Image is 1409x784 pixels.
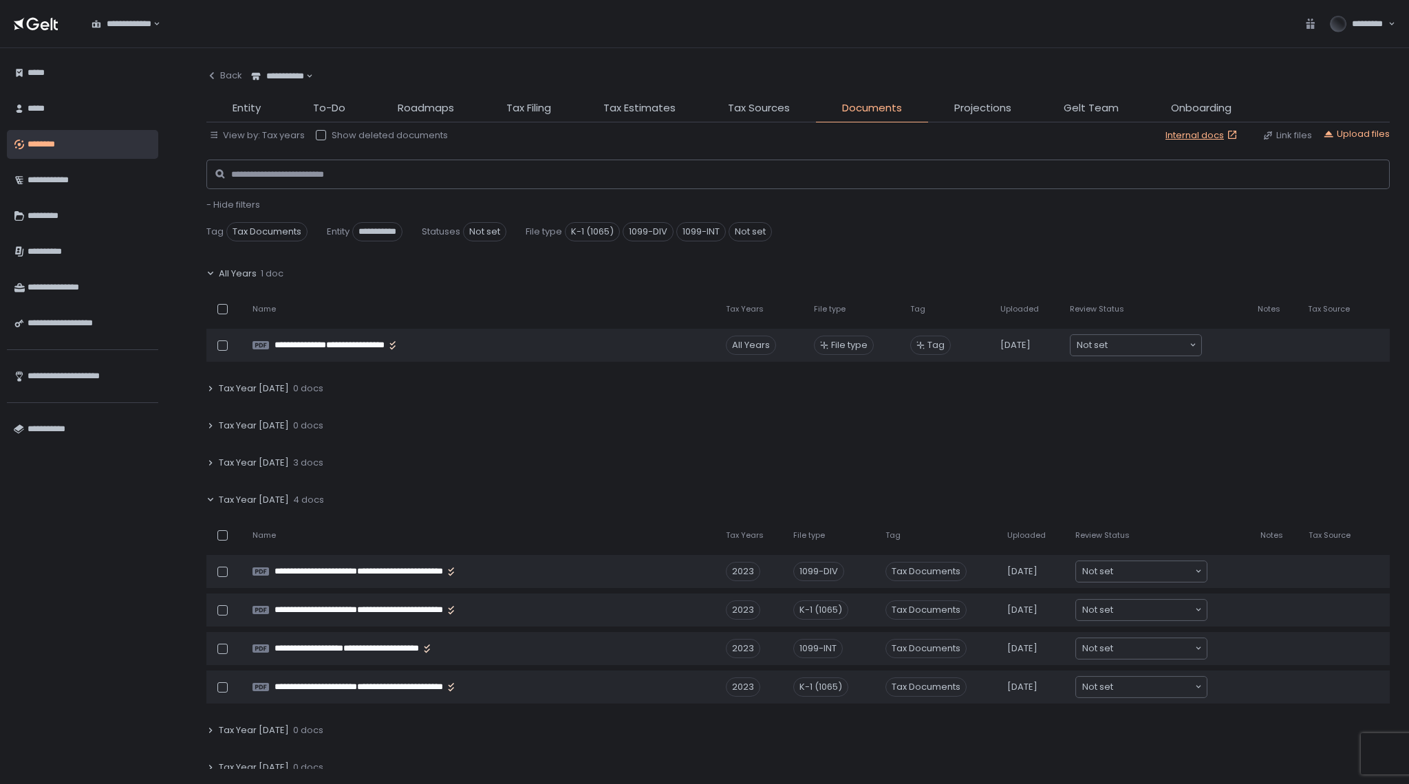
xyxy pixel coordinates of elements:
span: Uploaded [1007,530,1046,541]
span: Not set [1082,565,1113,578]
div: Search for option [242,62,313,91]
span: To-Do [313,100,345,116]
span: Tag [910,304,925,314]
span: Not set [463,222,506,241]
span: Tax Documents [226,222,308,241]
input: Search for option [151,17,152,31]
span: Tax Documents [885,562,967,581]
input: Search for option [1113,642,1194,655]
span: 1099-DIV [623,222,674,241]
span: Gelt Team [1064,100,1119,116]
div: Search for option [1076,600,1207,620]
span: 0 docs [293,724,323,737]
div: Search for option [1076,561,1207,582]
span: Not set [1082,642,1113,655]
span: Tax Filing [506,100,551,116]
input: Search for option [1113,603,1194,617]
span: Tax Sources [728,100,790,116]
button: - Hide filters [206,199,260,211]
div: 1099-INT [793,639,843,658]
div: 2023 [726,562,760,581]
span: Notes [1260,530,1283,541]
span: - Hide filters [206,198,260,211]
input: Search for option [1113,565,1194,578]
span: File type [526,226,562,238]
span: All Years [219,268,257,280]
span: Not set [729,222,772,241]
span: 4 docs [293,494,324,506]
span: 0 docs [293,761,323,774]
span: Entity [233,100,261,116]
span: Tag [927,339,945,351]
span: [DATE] [1007,604,1037,616]
span: Not set [1082,680,1113,694]
input: Search for option [1113,680,1194,694]
span: Tag [206,226,224,238]
div: Search for option [1076,638,1207,659]
span: [DATE] [1007,642,1037,655]
div: Search for option [1076,677,1207,697]
span: 0 docs [293,420,323,432]
span: 1099-INT [676,222,726,241]
span: Tag [885,530,901,541]
span: Tax Documents [885,600,967,620]
span: Notes [1258,304,1280,314]
div: 2023 [726,677,760,697]
span: Tax Documents [885,677,967,697]
span: Tax Year [DATE] [219,420,289,432]
span: 0 docs [293,382,323,395]
div: Back [206,69,242,82]
button: Upload files [1323,128,1390,140]
div: 1099-DIV [793,562,844,581]
span: Tax Year [DATE] [219,724,289,737]
a: Internal docs [1165,129,1240,142]
div: K-1 (1065) [793,677,848,697]
span: Tax Years [726,304,764,314]
span: Review Status [1070,304,1124,314]
span: Tax Year [DATE] [219,457,289,469]
span: [DATE] [1007,681,1037,693]
span: Uploaded [1000,304,1039,314]
div: K-1 (1065) [793,600,848,620]
span: Statuses [422,226,460,238]
span: Not set [1082,603,1113,617]
span: [DATE] [1000,339,1031,351]
span: Tax Years [726,530,764,541]
div: 2023 [726,639,760,658]
span: Tax Source [1308,304,1350,314]
div: All Years [726,336,776,355]
div: 2023 [726,600,760,620]
button: Back [206,62,242,89]
span: Onboarding [1171,100,1231,116]
div: Search for option [83,10,160,39]
span: Projections [954,100,1011,116]
span: Tax Estimates [603,100,676,116]
span: Review Status [1075,530,1130,541]
input: Search for option [304,69,305,83]
span: Tax Documents [885,639,967,658]
span: File type [831,339,868,351]
button: View by: Tax years [209,129,305,142]
span: 1 doc [261,268,283,280]
span: Documents [842,100,902,116]
span: Tax Source [1309,530,1351,541]
span: Roadmaps [398,100,454,116]
span: Name [252,530,276,541]
span: Tax Year [DATE] [219,761,289,774]
span: File type [814,304,846,314]
span: [DATE] [1007,565,1037,578]
span: Tax Year [DATE] [219,494,289,506]
span: Tax Year [DATE] [219,382,289,395]
span: 3 docs [293,457,323,469]
span: Name [252,304,276,314]
span: Not set [1077,338,1108,352]
button: Link files [1262,129,1312,142]
span: K-1 (1065) [565,222,620,241]
div: Search for option [1071,335,1201,356]
input: Search for option [1108,338,1188,352]
span: File type [793,530,825,541]
span: Entity [327,226,349,238]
